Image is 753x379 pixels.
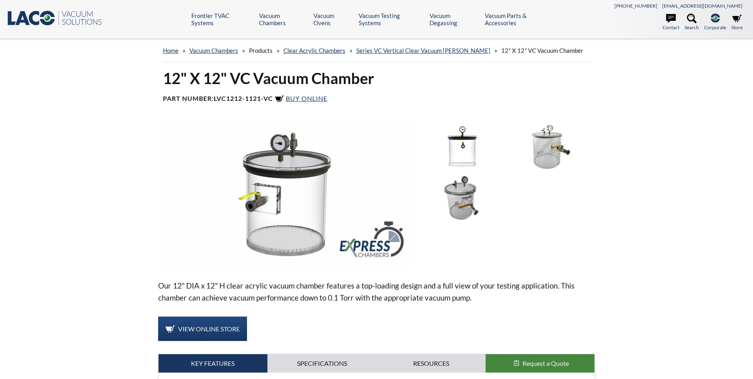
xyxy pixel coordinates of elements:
b: LVC1212-1121-VC [214,94,273,102]
span: 12" X 12" VC Vacuum Chamber [501,47,583,54]
img: LVC1212-1121-VC, top angled view [420,174,504,221]
img: LVC1212-1121-VC, front angled view [508,123,591,170]
a: Search [685,14,699,31]
p: Our 12" DIA x 12" H clear acrylic vacuum chamber features a top-loading design and a full view of... [158,280,595,304]
a: Series VC Vertical Clear Vacuum [PERSON_NAME] [356,47,490,54]
span: Products [249,47,273,54]
a: Contact [663,14,679,31]
span: Buy Online [286,94,327,102]
img: LVC1212-1121-VC, front view [420,123,504,170]
button: Request a Quote [486,354,594,373]
h1: 12" X 12" VC Vacuum Chamber [163,68,590,88]
a: Specifications [267,354,376,373]
a: Vacuum Chambers [259,12,308,26]
img: LVC1212-1121-VC Express Chamber, angled view [158,123,414,267]
a: Frontier TVAC Systems [191,12,253,26]
a: Buy Online [275,94,327,102]
a: [PHONE_NUMBER] [614,3,657,9]
a: Vacuum Parts & Accessories [485,12,559,26]
a: Vacuum Degassing [430,12,479,26]
h4: Part Number: [163,94,590,104]
a: home [163,47,179,54]
a: View Online Store [158,317,247,341]
span: View Online Store [178,325,240,333]
span: Request a Quote [522,359,569,367]
span: Corporate [704,24,726,31]
a: Vacuum Ovens [313,12,353,26]
a: Vacuum Testing Systems [359,12,424,26]
div: » » » » » [163,39,590,62]
a: Store [731,14,743,31]
a: Key Features [159,354,267,373]
a: [EMAIL_ADDRESS][DOMAIN_NAME] [662,3,743,9]
a: Clear Acrylic Chambers [283,47,345,54]
a: Vacuum Chambers [189,47,238,54]
a: Resources [377,354,486,373]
